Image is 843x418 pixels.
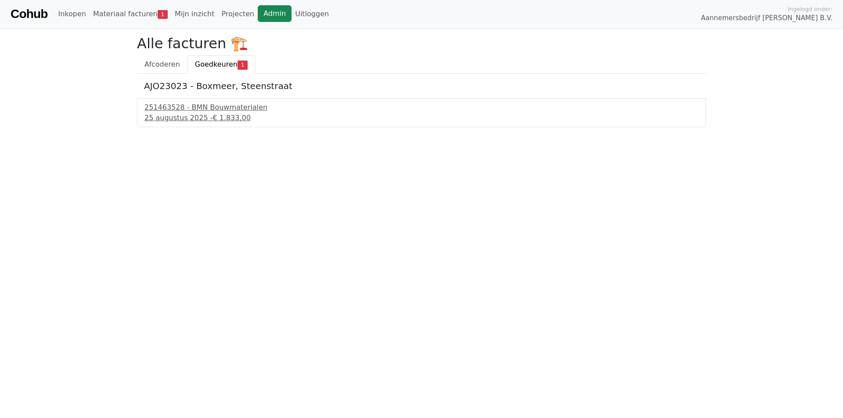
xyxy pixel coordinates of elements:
[144,81,699,91] h5: AJO23023 - Boxmeer, Steenstraat
[144,60,180,68] span: Afcoderen
[144,102,699,123] a: 251463528 - BMN Bouwmaterialen25 augustus 2025 -€ 1.833,00
[258,5,292,22] a: Admin
[54,5,89,23] a: Inkopen
[213,114,251,122] span: € 1.833,00
[171,5,218,23] a: Mijn inzicht
[195,60,238,68] span: Goedkeuren
[158,10,168,19] span: 1
[137,55,187,74] a: Afcoderen
[11,4,47,25] a: Cohub
[144,102,699,113] div: 251463528 - BMN Bouwmaterialen
[788,5,832,13] span: Ingelogd onder:
[701,13,832,23] span: Aannemersbedrijf [PERSON_NAME] B.V.
[187,55,255,74] a: Goedkeuren1
[137,35,706,52] h2: Alle facturen 🏗️
[218,5,258,23] a: Projecten
[292,5,332,23] a: Uitloggen
[238,61,248,69] span: 1
[144,113,699,123] div: 25 augustus 2025 -
[90,5,171,23] a: Materiaal facturen1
